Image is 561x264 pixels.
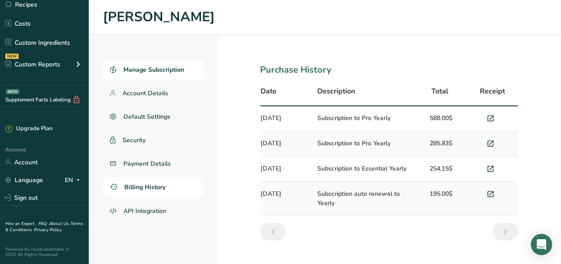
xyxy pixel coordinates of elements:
td: [DATE] [261,132,312,157]
a: Manage Subscription [103,60,203,80]
a: Terms & Conditions . [5,221,83,233]
td: 195.00$ [415,182,466,215]
td: [DATE] [261,182,312,215]
td: Subscription to Essential Yearly [312,157,415,182]
a: About Us . [49,221,71,227]
span: Default Settings [123,112,170,121]
a: Default Settings [103,107,203,127]
a: Previous [260,223,286,241]
a: Billing History [103,177,203,197]
span: Receipt [480,86,505,97]
a: Privacy Policy [34,227,62,233]
div: Upgrade Plan [5,124,52,133]
a: API Integration [103,201,203,222]
span: Payment Details [123,159,171,168]
a: Account Details [103,83,203,103]
td: Subscription to Pro Yearly [312,106,415,132]
h1: [PERSON_NAME] [103,7,547,27]
div: Powered By FoodLabelMaker © 2025 All Rights Reserved [5,247,83,257]
div: BETA [6,89,20,94]
td: 588.00$ [415,106,466,132]
span: API Integration [123,206,166,216]
td: [DATE] [261,157,312,182]
div: Open Intercom Messenger [531,234,552,255]
span: Description [317,86,355,97]
td: [DATE] [261,106,312,132]
a: Next [493,223,518,241]
div: Custom Reports [5,60,60,69]
td: Subscription auto renewal to Yearly [312,182,415,215]
span: Date [261,86,277,97]
span: Account Details [122,89,168,98]
td: 254.15$ [415,157,466,182]
td: Subscription to Pro Yearly [312,132,415,157]
a: Language [5,172,43,188]
span: Billing History [124,182,166,192]
a: FAQ . [39,221,49,227]
a: Hire an Expert . [5,221,37,227]
span: Manage Subscription [123,65,184,74]
a: Payment Details [103,154,203,174]
span: Security [122,136,146,145]
div: NEW [5,54,19,59]
div: EN [65,175,83,185]
td: 285.83$ [415,132,466,157]
div: Purchase History [260,63,518,77]
span: Total [431,86,448,97]
a: Security [103,130,203,150]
